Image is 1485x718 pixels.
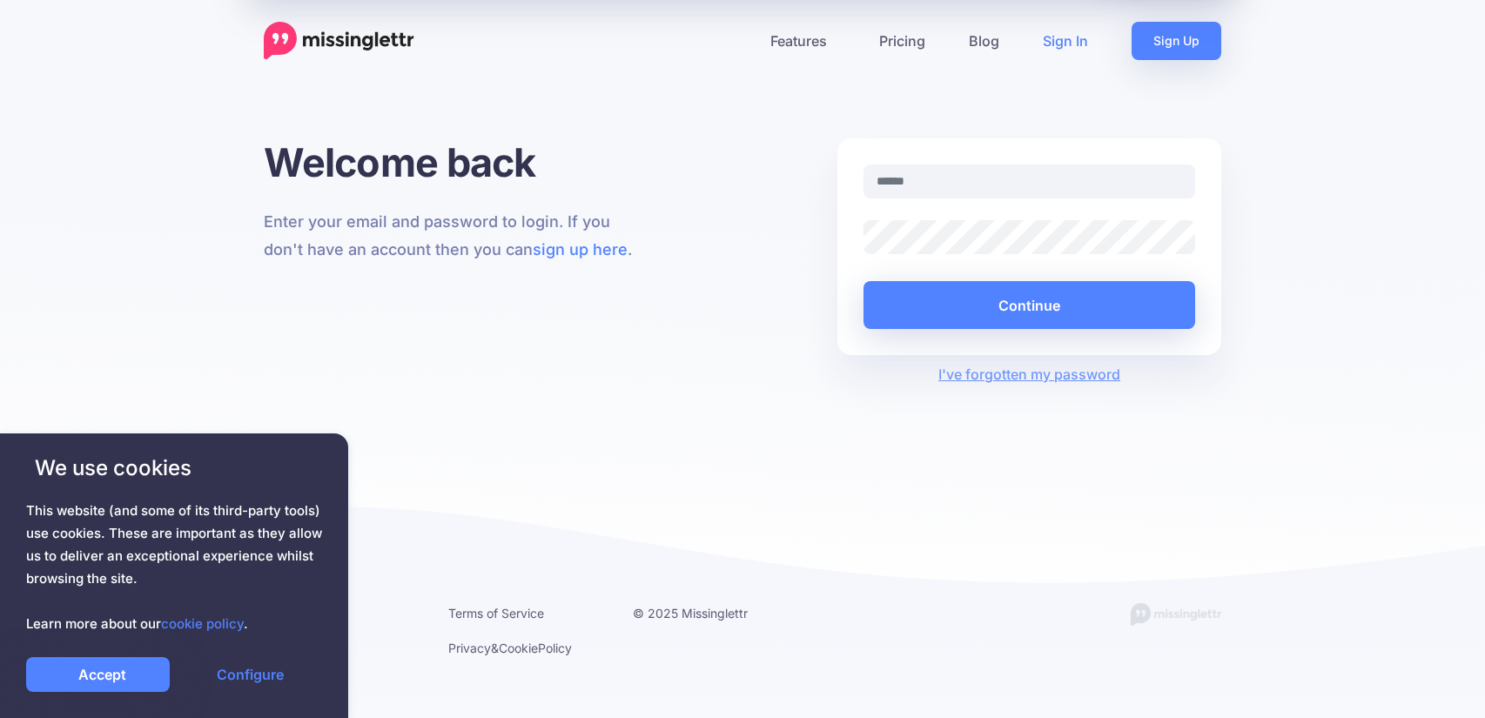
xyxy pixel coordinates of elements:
[26,657,170,692] a: Accept
[947,22,1021,60] a: Blog
[938,366,1120,383] a: I've forgotten my password
[749,22,857,60] a: Features
[26,500,322,635] span: This website (and some of its third-party tools) use cookies. These are important as they allow u...
[1021,22,1110,60] a: Sign In
[26,453,322,483] span: We use cookies
[448,606,544,621] a: Terms of Service
[448,641,491,655] a: Privacy
[448,637,607,659] li: & Policy
[863,281,1195,329] button: Continue
[533,240,628,258] a: sign up here
[499,641,538,655] a: Cookie
[633,602,791,624] li: © 2025 Missinglettr
[264,138,648,186] h1: Welcome back
[857,22,947,60] a: Pricing
[264,208,648,264] p: Enter your email and password to login. If you don't have an account then you can .
[178,657,322,692] a: Configure
[161,615,244,632] a: cookie policy
[1132,22,1221,60] a: Sign Up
